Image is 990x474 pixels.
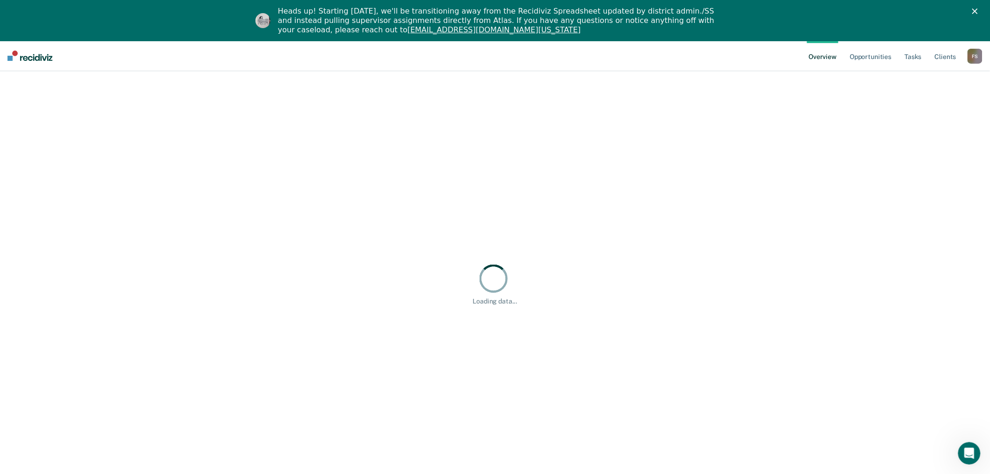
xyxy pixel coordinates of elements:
[473,297,517,305] div: Loading data...
[848,41,893,71] a: Opportunities
[807,41,839,71] a: Overview
[968,49,983,64] button: FS
[933,41,958,71] a: Clients
[255,13,270,28] img: Profile image for Kim
[958,442,981,465] iframe: Intercom live chat
[903,41,924,71] a: Tasks
[972,8,982,14] div: Close
[408,25,581,34] a: [EMAIL_ADDRESS][DOMAIN_NAME][US_STATE]
[968,49,983,64] div: F S
[7,51,52,61] img: Recidiviz
[278,7,720,35] div: Heads up! Starting [DATE], we'll be transitioning away from the Recidiviz Spreadsheet updated by ...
